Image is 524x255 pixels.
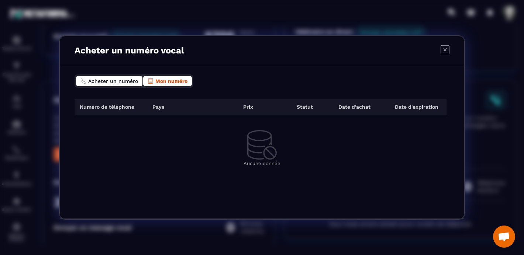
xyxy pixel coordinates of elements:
[390,99,447,115] th: Date d'expiration
[143,76,192,86] button: Mon numéro
[155,78,187,84] span: Mon numéro
[493,226,515,248] div: Ouvrir le chat
[75,99,147,115] th: Numéro de téléphone
[75,45,184,56] p: Acheter un numéro vocal
[333,99,390,115] th: Date d'achat
[89,161,435,166] p: Aucune donnée
[88,78,138,84] span: Acheter un numéro
[147,99,220,115] th: Pays
[220,99,277,115] th: Prix
[76,76,142,86] button: Acheter un numéro
[276,99,333,115] th: Statut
